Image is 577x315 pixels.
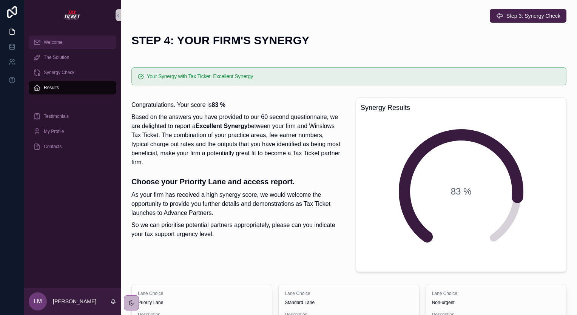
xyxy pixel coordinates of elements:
span: Synergy Check [44,69,74,76]
span: Lane Choice [285,290,413,296]
div: scrollable content [24,30,121,163]
h1: STEP 4: YOUR FIRM'S SYNERGY [131,35,309,46]
button: Step 3: Synergy Check [490,9,566,23]
span: Step 3: Synergy Check [506,12,560,20]
p: Based on the answers you have provided to our 60 second questionnaire, we are delighted to report... [131,113,342,167]
span: Non-urgent [432,300,560,306]
span: Priority Lane [138,300,266,306]
h3: Synergy Results [361,102,562,113]
span: Testimonials [44,113,69,119]
a: The Solution [29,51,116,64]
span: Contacts [44,144,62,150]
img: App logo [63,9,82,21]
strong: Excellent Synergy [196,123,248,129]
p: So we can prioritise potential partners appropriately, please can you indicate your tax support u... [131,221,342,239]
span: Results [44,85,59,91]
span: The Solution [44,54,69,60]
span: LM [34,297,42,306]
a: Testimonials [29,110,116,123]
strong: 83 % [212,102,225,108]
span: Welcome [44,39,63,45]
span: Lane Choice [432,290,560,296]
h3: Choose your Priority Lane and access report. [131,176,342,187]
a: Welcome [29,36,116,49]
span: Standard Lane [285,300,413,306]
a: Results [29,81,116,94]
a: Contacts [29,140,116,153]
a: My Profile [29,125,116,138]
a: Synergy Check [29,66,116,79]
span: 83 % [451,185,472,198]
p: [PERSON_NAME] [53,298,96,305]
span: Lane Choice [138,290,266,296]
p: As your firm has received a high synergy score, we would welcome the opportunity to provide you f... [131,190,342,218]
span: My Profile [44,128,64,134]
p: Congratulations. Your score is [131,100,342,110]
h5: Your Synergy with Tax Ticket: Excellent Synergy [147,74,560,79]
